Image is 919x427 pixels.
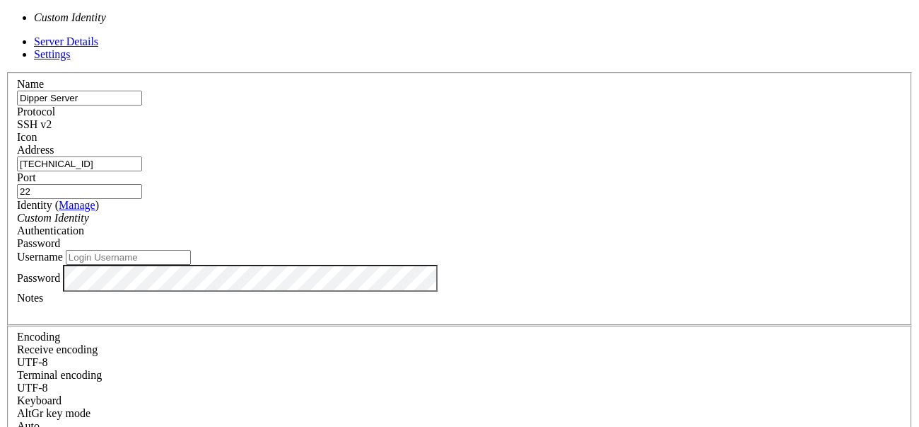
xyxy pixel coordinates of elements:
[17,292,43,304] label: Notes
[34,11,106,23] i: Custom Identity
[17,156,142,171] input: Host Name or IP
[17,118,52,130] span: SSH v2
[55,199,99,211] span: ( )
[17,407,90,419] label: Set the expected encoding for data received from the host. If the encodings do not match, visual ...
[17,106,55,118] label: Protocol
[17,118,902,131] div: SSH v2
[66,250,191,265] input: Login Username
[17,224,84,237] label: Authentication
[17,382,902,394] div: UTF-8
[17,91,142,106] input: Server Name
[34,35,98,47] a: Server Details
[17,237,60,249] span: Password
[34,48,71,60] a: Settings
[17,237,902,250] div: Password
[17,251,63,263] label: Username
[17,356,902,369] div: UTF-8
[17,131,37,143] label: Icon
[17,78,44,90] label: Name
[17,394,62,406] label: Keyboard
[17,331,60,343] label: Encoding
[17,199,99,211] label: Identity
[59,199,95,211] a: Manage
[17,212,89,224] i: Custom Identity
[17,356,48,368] span: UTF-8
[17,184,142,199] input: Port Number
[17,212,902,224] div: Custom Identity
[17,271,60,283] label: Password
[17,369,102,381] label: The default terminal encoding. ISO-2022 enables character map translations (like graphics maps). ...
[17,144,54,156] label: Address
[17,343,98,355] label: Set the expected encoding for data received from the host. If the encodings do not match, visual ...
[17,171,36,183] label: Port
[17,382,48,394] span: UTF-8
